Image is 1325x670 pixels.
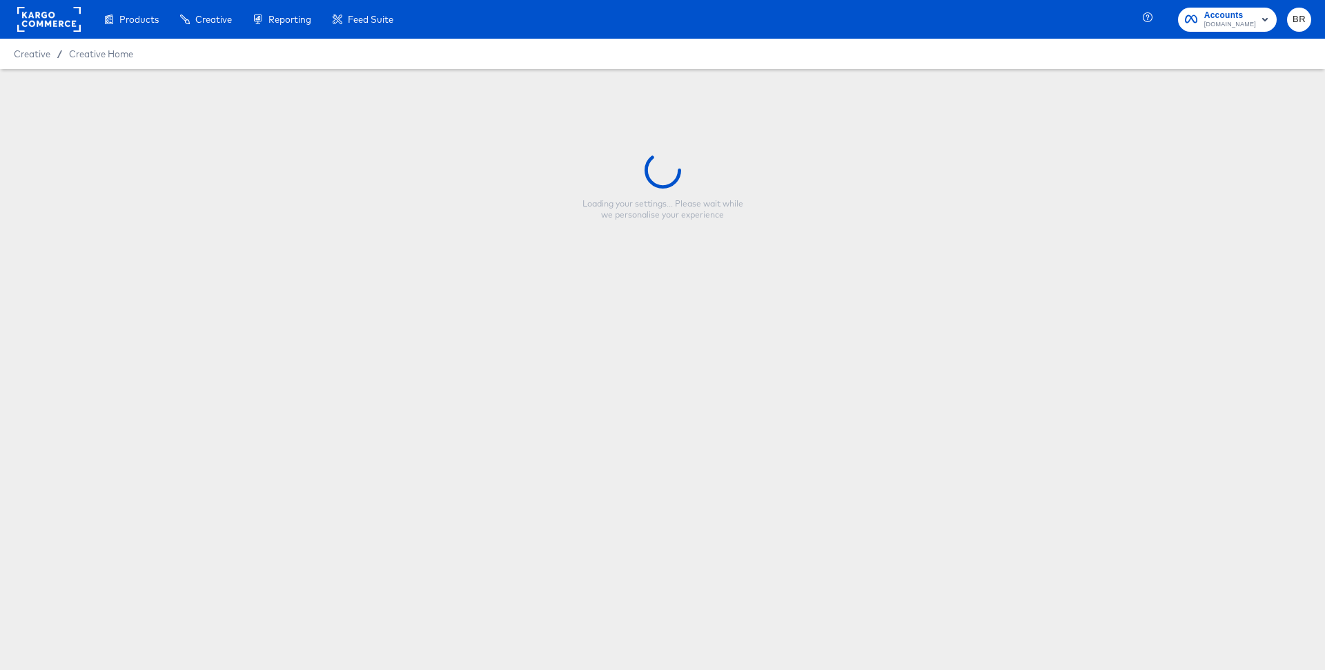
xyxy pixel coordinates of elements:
button: Accounts[DOMAIN_NAME] [1178,8,1277,32]
span: [DOMAIN_NAME] [1204,19,1256,30]
button: BR [1287,8,1311,32]
span: Creative [14,48,50,59]
a: Creative Home [69,48,133,59]
span: Feed Suite [348,14,393,25]
div: Loading your settings... Please wait while we personalise your experience [576,198,749,220]
span: Reporting [268,14,311,25]
span: Creative [195,14,232,25]
span: Products [119,14,159,25]
span: BR [1293,12,1306,28]
span: Accounts [1204,8,1256,23]
span: / [50,48,69,59]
